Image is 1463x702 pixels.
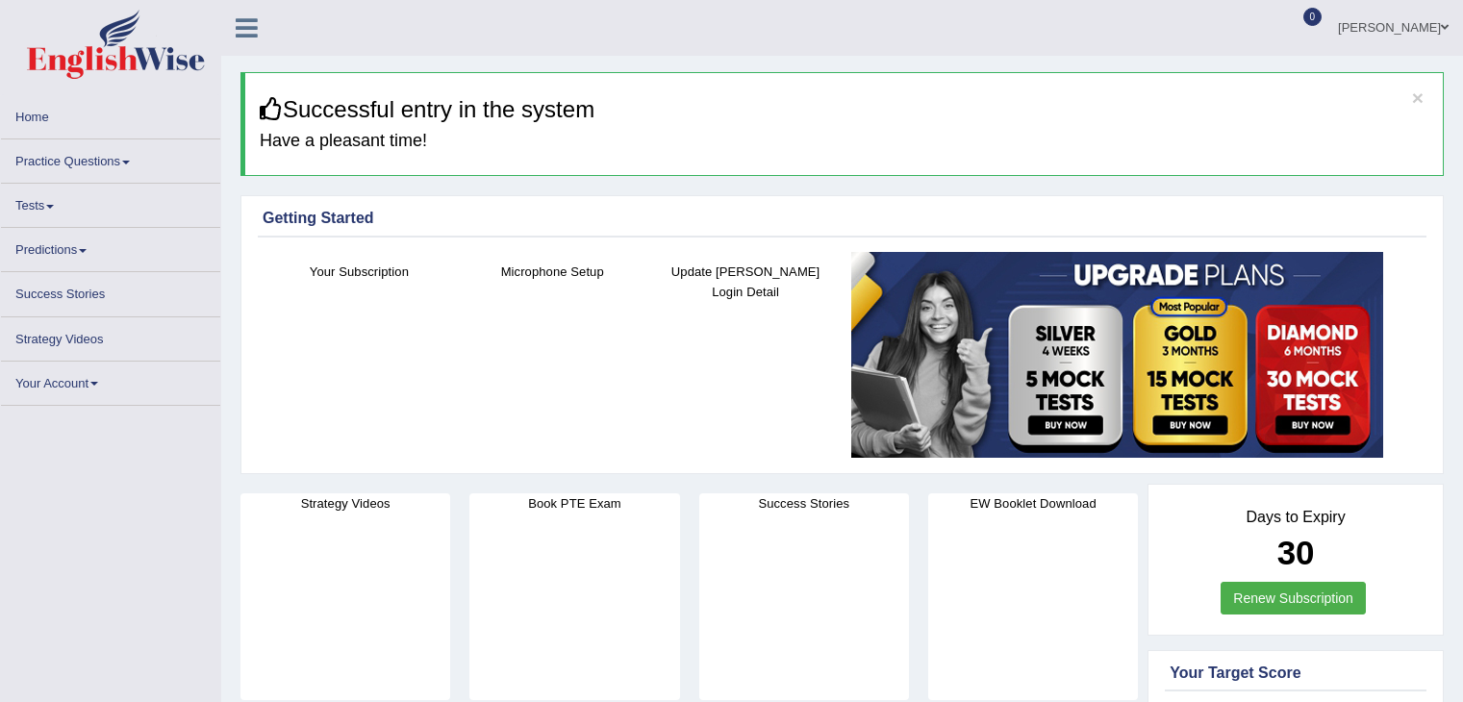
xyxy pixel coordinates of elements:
[1,317,220,355] a: Strategy Videos
[260,132,1428,151] h4: Have a pleasant time!
[659,262,833,302] h4: Update [PERSON_NAME] Login Detail
[1170,509,1422,526] h4: Days to Expiry
[1,228,220,265] a: Predictions
[272,262,446,282] h4: Your Subscription
[1221,582,1366,614] a: Renew Subscription
[1170,662,1422,685] div: Your Target Score
[1277,534,1315,571] b: 30
[1,272,220,310] a: Success Stories
[263,207,1422,230] div: Getting Started
[469,493,679,514] h4: Book PTE Exam
[466,262,640,282] h4: Microphone Setup
[240,493,450,514] h4: Strategy Videos
[1303,8,1323,26] span: 0
[851,252,1383,458] img: small5.jpg
[1,362,220,399] a: Your Account
[1,184,220,221] a: Tests
[928,493,1138,514] h4: EW Booklet Download
[1,139,220,177] a: Practice Questions
[1,95,220,133] a: Home
[699,493,909,514] h4: Success Stories
[1412,88,1424,108] button: ×
[260,97,1428,122] h3: Successful entry in the system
